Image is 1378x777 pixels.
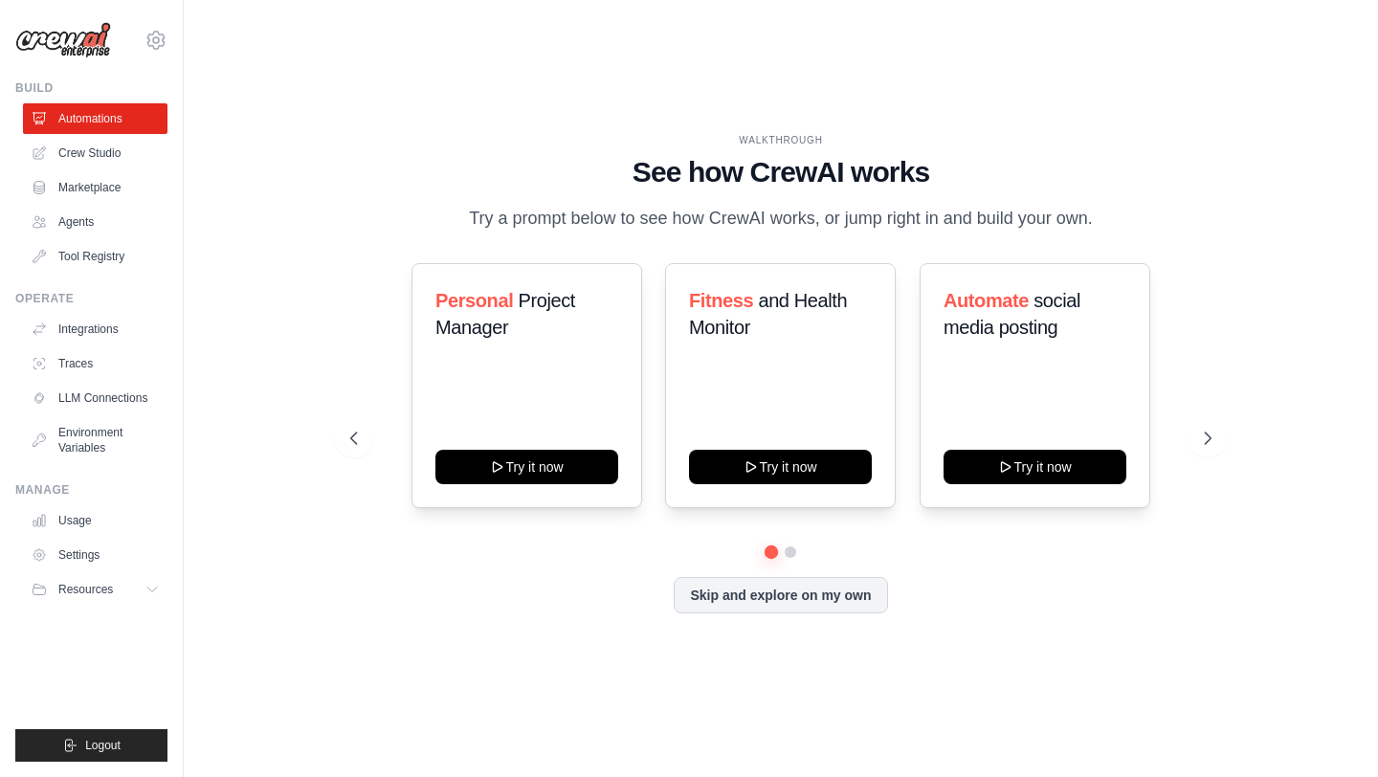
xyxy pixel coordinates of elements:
[15,22,111,58] img: Logo
[23,207,167,237] a: Agents
[350,155,1211,189] h1: See how CrewAI works
[85,738,121,753] span: Logout
[58,582,113,597] span: Resources
[350,133,1211,147] div: WALKTHROUGH
[435,290,513,311] span: Personal
[15,291,167,306] div: Operate
[944,450,1126,484] button: Try it now
[23,314,167,344] a: Integrations
[23,103,167,134] a: Automations
[23,505,167,536] a: Usage
[23,574,167,605] button: Resources
[435,450,618,484] button: Try it now
[689,290,753,311] span: Fitness
[944,290,1080,338] span: social media posting
[23,241,167,272] a: Tool Registry
[674,577,887,613] button: Skip and explore on my own
[459,205,1102,233] p: Try a prompt below to see how CrewAI works, or jump right in and build your own.
[689,450,872,484] button: Try it now
[15,729,167,762] button: Logout
[23,172,167,203] a: Marketplace
[23,540,167,570] a: Settings
[944,290,1029,311] span: Automate
[23,348,167,379] a: Traces
[689,290,847,338] span: and Health Monitor
[23,138,167,168] a: Crew Studio
[23,417,167,463] a: Environment Variables
[23,383,167,413] a: LLM Connections
[15,482,167,498] div: Manage
[15,80,167,96] div: Build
